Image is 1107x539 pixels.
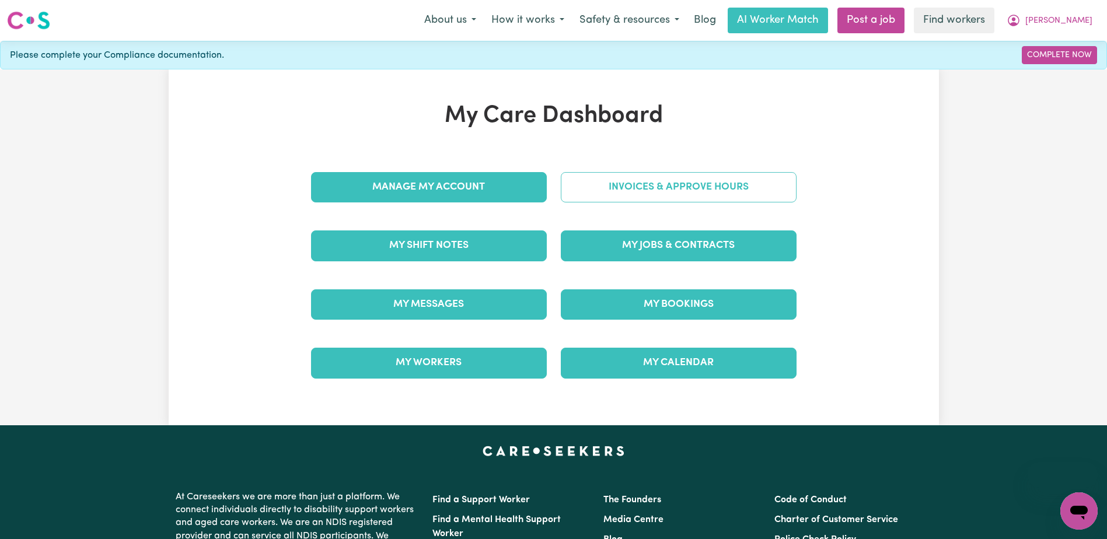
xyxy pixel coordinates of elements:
[304,102,804,130] h1: My Care Dashboard
[603,515,663,524] a: Media Centre
[10,48,224,62] span: Please complete your Compliance documentation.
[914,8,994,33] a: Find workers
[311,348,547,378] a: My Workers
[483,446,624,456] a: Careseekers home page
[1022,46,1097,64] a: Complete Now
[603,495,661,505] a: The Founders
[311,172,547,202] a: Manage My Account
[774,515,898,524] a: Charter of Customer Service
[417,8,484,33] button: About us
[774,495,847,505] a: Code of Conduct
[572,8,687,33] button: Safety & resources
[432,495,530,505] a: Find a Support Worker
[687,8,723,33] a: Blog
[561,348,797,378] a: My Calendar
[1028,462,1098,488] iframe: Message from company
[432,515,561,538] a: Find a Mental Health Support Worker
[7,7,50,34] a: Careseekers logo
[561,289,797,320] a: My Bookings
[7,10,50,31] img: Careseekers logo
[1060,492,1098,530] iframe: Button to launch messaging window
[728,8,828,33] a: AI Worker Match
[484,8,572,33] button: How it works
[561,230,797,261] a: My Jobs & Contracts
[311,230,547,261] a: My Shift Notes
[1025,15,1092,27] span: [PERSON_NAME]
[837,8,905,33] a: Post a job
[999,8,1100,33] button: My Account
[311,289,547,320] a: My Messages
[561,172,797,202] a: Invoices & Approve Hours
